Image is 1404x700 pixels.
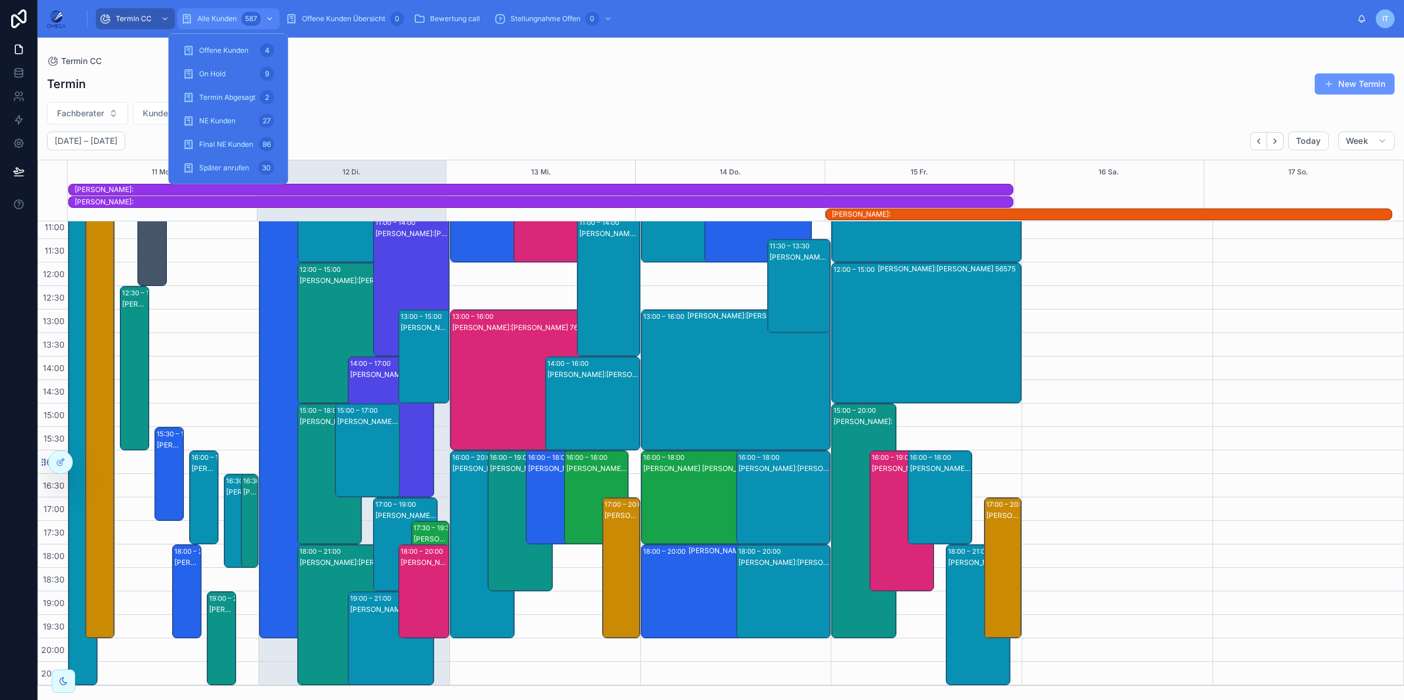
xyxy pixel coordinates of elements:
div: 18:00 – 20:00 [643,546,688,557]
div: 16:00 – 18:00[PERSON_NAME]:[PERSON_NAME] 53809 [737,451,831,544]
div: 17 So. [1288,160,1308,184]
div: [PERSON_NAME]:[PERSON_NAME] 50374 [375,229,448,238]
div: 12:00 – 15:00 [834,264,878,275]
div: [PERSON_NAME]: [122,299,148,309]
span: 13:00 [40,316,68,326]
div: 18:00 – 20:00 [738,546,784,557]
div: 16:00 – 18:00[PERSON_NAME]:[PERSON_NAME] 56191 [908,451,972,544]
div: [PERSON_NAME]:[PERSON_NAME] 56659 [579,229,639,238]
div: 17:30 – 19:30 [414,522,457,534]
div: 16:00 – 19:00 [872,452,916,463]
span: 19:00 [40,598,68,608]
div: 16:00 – 18:00 [910,452,954,463]
div: [PERSON_NAME]: [75,197,1013,207]
div: [PERSON_NAME]:[PERSON_NAME] 56072 [401,323,448,332]
div: 08:00 – 21:00: Andreas Klee Kunde: [69,75,97,685]
div: [PERSON_NAME]:Frau [PERSON_NAME] 79285 [401,558,448,567]
div: 11:00 – 14:00[PERSON_NAME]:[PERSON_NAME] 50374 [374,216,449,356]
div: 16:30 – 18:30 [243,475,287,487]
span: 17:00 [41,504,68,514]
div: 11:00 – 14:00 [579,217,622,228]
div: 2 [260,90,274,105]
div: 19:00 – 21:00 [350,593,394,604]
div: [PERSON_NAME]:[PERSON_NAME] 53567 [738,558,830,567]
div: 16:00 – 18:00[PERSON_NAME]: [526,451,590,544]
div: 16:00 – 19:00 [490,452,534,463]
div: 15:00 – 17:00 [337,405,381,416]
div: 15:00 – 18:00[PERSON_NAME]:[PERSON_NAME] 76437 [298,404,361,544]
div: 13:00 – 16:00[PERSON_NAME]:[PERSON_NAME] 53809 [641,310,831,450]
button: 13 Mi. [531,160,551,184]
div: Kevin Titze Kunde: [832,209,1392,220]
div: 14:00 – 17:00 [350,358,394,369]
div: 15:00 – 20:00[PERSON_NAME]: [832,404,895,638]
a: Stellungnahme Offen0 [491,8,618,29]
span: 11:30 [42,245,68,255]
div: 14 Do. [720,160,741,184]
div: 18:00 – 21:00 [948,546,992,557]
div: [PERSON_NAME]:[PERSON_NAME] 56191 [910,464,971,473]
div: 11:30 – 13:30 [770,240,812,252]
div: [PERSON_NAME]:[PERSON_NAME] 53578 [770,253,829,262]
div: 18:00 – 20:00 [401,546,446,557]
div: 15:30 – 17:30[PERSON_NAME]: [155,428,183,520]
div: [PERSON_NAME]: [174,558,200,567]
span: Kunde [143,107,168,119]
div: [PERSON_NAME]:[PERSON_NAME] 53567 [375,511,436,520]
button: Select Button [133,102,192,124]
span: 20:30 [38,668,68,678]
span: Termin Abgesagt [199,93,256,102]
div: 18:00 – 21:00[PERSON_NAME]:[PERSON_NAME] 56459 [946,545,1010,685]
div: 16:30 – 18:30 [226,475,270,487]
button: New Termin [1315,73,1395,95]
div: [PERSON_NAME] [PERSON_NAME]:[PERSON_NAME] 93138 [414,534,448,544]
div: [PERSON_NAME]:[PERSON_NAME] 71154 [243,487,257,497]
div: [PERSON_NAME]: [832,210,1392,219]
div: 18:00 – 20:00[PERSON_NAME]:[PERSON_NAME] 53567 [737,545,831,638]
span: 19:30 [40,621,68,631]
div: 4 [260,43,274,58]
div: 0 [585,12,599,26]
div: [PERSON_NAME]: [157,440,183,450]
button: 11 Mo. [152,160,172,184]
span: Offene Kunden Übersicht [302,14,385,23]
div: [PERSON_NAME]:[PERSON_NAME] 53809 [738,464,830,473]
div: 16 Sa. [1099,160,1119,184]
div: [PERSON_NAME]:[PERSON_NAME] 53567 [192,464,217,473]
a: Termin Abgesagt2 [176,87,281,108]
span: Week [1346,136,1368,146]
span: 18:00 [40,551,68,561]
div: [PERSON_NAME]:[PERSON_NAME] 53809 [687,311,830,321]
button: Select Button [47,102,128,124]
div: 16:00 – 18:00 [566,452,610,463]
div: 11:00 – 14:00 [375,217,418,228]
button: 15 Fr. [911,160,928,184]
div: 16:30 – 18:30[PERSON_NAME]:[PERSON_NAME] 71154 [241,474,257,567]
div: 14:00 – 17:00[PERSON_NAME]:[PERSON_NAME] 52353 [348,357,434,497]
button: 12 Di. [342,160,361,184]
div: 18:00 – 20:00[PERSON_NAME]:Frau [PERSON_NAME] 79285 [399,545,448,638]
div: 18:00 – 20:00 [174,546,220,557]
div: 16:00 – 18:00 [192,452,236,463]
div: 19:00 – 21:00 [209,593,253,604]
div: 15:00 – 18:00 [300,405,344,416]
div: [PERSON_NAME]: [688,546,801,556]
a: Offene Kunden Übersicht0 [282,8,408,29]
span: 12:00 [40,269,68,279]
div: 18:00 – 21:00[PERSON_NAME]:[PERSON_NAME] 76461 [298,545,383,685]
div: 17:00 – 20:00 [604,499,649,510]
div: scrollable content [75,6,1357,32]
span: Bewertung call [430,14,480,23]
span: 16:30 [40,480,68,490]
span: 15:00 [41,410,68,420]
div: [PERSON_NAME]:[PERSON_NAME] 76694 [300,276,382,285]
a: Alle Kunden587 [177,8,280,29]
div: [PERSON_NAME]: [986,511,1021,520]
span: NE Kunden [199,116,236,126]
span: 20:00 [38,645,68,655]
div: 15:00 – 17:00[PERSON_NAME]:[PERSON_NAME] 53567 [335,404,399,497]
div: [PERSON_NAME]:[PERSON_NAME] und [PERSON_NAME] 76461 [872,464,933,473]
div: 12:30 – 16:00 [122,287,166,299]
